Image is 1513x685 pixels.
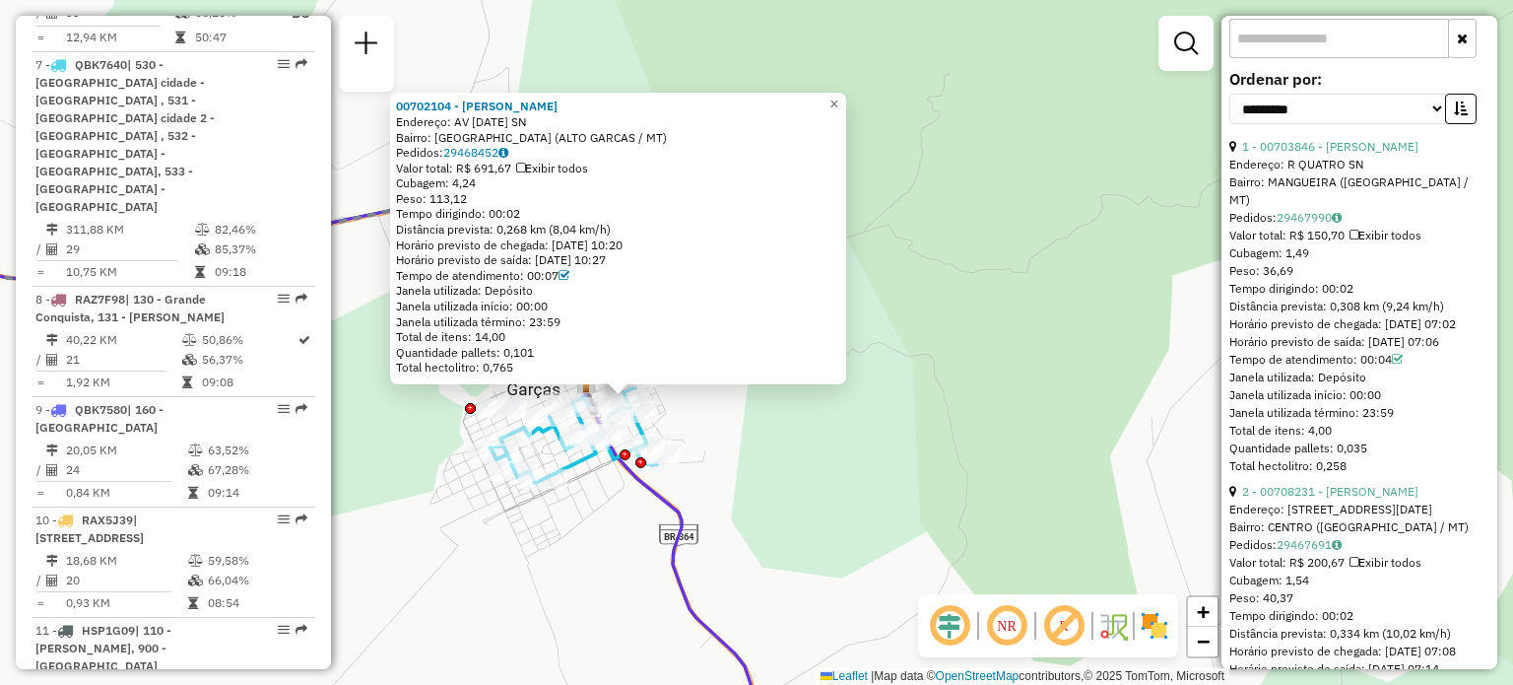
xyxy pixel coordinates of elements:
[1229,404,1489,422] div: Janela utilizada término: 23:59
[396,130,840,146] div: Bairro: [GEOGRAPHIC_DATA] (ALTO GARCAS / MT)
[396,283,840,299] div: Janela utilizada: Depósito
[188,575,203,586] i: % de utilização da cubagem
[1229,227,1489,244] div: Valor total: R$ 150,70
[1229,457,1489,475] div: Total hectolitro: 0,258
[1229,369,1489,386] div: Janela utilizada: Depósito
[396,360,840,376] div: Total hectolitro: 0,765
[35,350,45,370] td: /
[75,402,127,417] span: QBK7580
[214,262,307,282] td: 09:18
[201,350,296,370] td: 56,37%
[1349,228,1421,242] span: Exibir todos
[396,145,840,161] div: Pedidos:
[926,602,973,650] span: Ocultar deslocamento
[396,329,840,345] div: Total de itens: 14,00
[35,28,45,47] td: =
[1277,210,1342,225] a: 29467990
[35,623,171,673] span: | 110 - [PERSON_NAME], 900 - [GEOGRAPHIC_DATA]
[188,597,198,609] i: Tempo total em rota
[188,487,198,499] i: Tempo total em rota
[75,57,127,72] span: QBK7640
[195,243,210,255] i: % de utilização da cubagem
[207,483,306,503] td: 09:14
[396,161,840,176] div: Valor total: R$ 691,67
[1242,484,1418,499] a: 2 - 00708231 - [PERSON_NAME]
[1229,554,1489,572] div: Valor total: R$ 200,67
[35,593,45,613] td: =
[1229,643,1489,660] div: Horário previsto de chegada: [DATE] 07:08
[35,57,215,214] span: | 530 - [GEOGRAPHIC_DATA] cidade - [GEOGRAPHIC_DATA] , 531 - [GEOGRAPHIC_DATA] cidade 2 - [GEOGRA...
[75,292,125,307] span: RAZ7F98
[1229,518,1489,536] div: Bairro: CENTRO ([GEOGRAPHIC_DATA] / MT)
[46,575,58,586] i: Total de Atividades
[65,240,194,259] td: 29
[1445,94,1477,124] button: Ordem crescente
[296,514,307,525] em: Rota exportada
[207,571,306,590] td: 66,04%
[296,403,307,415] em: Rota exportada
[65,330,181,350] td: 40,22 KM
[1229,386,1489,404] div: Janela utilizada início: 00:00
[35,623,171,673] span: 11 -
[1229,422,1489,440] div: Total de itens: 4,00
[296,293,307,305] em: Rota exportada
[278,514,290,525] em: Opções
[296,58,307,70] em: Rota exportada
[182,334,197,346] i: % de utilização do peso
[35,513,144,545] span: 10 -
[1229,440,1489,457] div: Quantidade pallets: 0,035
[396,206,840,222] div: Tempo dirigindo: 00:02
[278,624,290,636] em: Opções
[65,441,187,460] td: 20,05 KM
[1392,352,1403,367] a: Com service time
[298,334,310,346] i: Rota otimizada
[35,240,45,259] td: /
[396,191,467,206] span: Peso: 113,12
[936,669,1020,683] a: OpenStreetMap
[396,175,476,190] span: Cubagem: 4,24
[516,161,588,175] span: Exibir todos
[65,220,194,240] td: 311,88 KM
[207,460,306,480] td: 67,28%
[35,571,45,590] td: /
[1229,625,1489,643] div: Distância prevista: 0,334 km (10,02 km/h)
[207,593,306,613] td: 08:54
[1229,263,1293,278] span: Peso: 36,69
[201,373,296,392] td: 09:08
[201,330,296,350] td: 50,86%
[396,314,840,330] div: Janela utilizada término: 23:59
[983,602,1030,650] span: Ocultar NR
[1229,298,1489,315] div: Distância prevista: 0,308 km (9,24 km/h)
[1229,173,1489,209] div: Bairro: MANGUEIRA ([GEOGRAPHIC_DATA] / MT)
[35,292,225,324] span: 8 -
[396,299,840,314] div: Janela utilizada início: 00:00
[65,262,194,282] td: 10,75 KM
[1229,209,1489,227] div: Pedidos:
[46,334,58,346] i: Distância Total
[396,268,840,284] div: Tempo de atendimento: 00:07
[182,354,197,366] i: % de utilização da cubagem
[35,373,45,392] td: =
[443,145,508,160] a: 29468452
[1139,610,1170,642] img: Exibir/Ocultar setores
[871,669,874,683] span: |
[822,93,846,116] a: Close popup
[396,99,558,113] a: 00702104 - [PERSON_NAME]
[188,445,203,456] i: % de utilização do peso
[278,58,290,70] em: Opções
[1197,629,1210,653] span: −
[207,551,306,571] td: 59,58%
[1166,24,1206,63] a: Exibir filtros
[214,220,307,240] td: 82,46%
[1229,351,1489,369] div: Tempo de atendimento: 00:04
[1349,555,1421,570] span: Exibir todos
[46,243,58,255] i: Total de Atividades
[396,345,840,361] div: Quantidade pallets: 0,101
[1277,537,1342,552] a: 29467691
[188,555,203,567] i: % de utilização do peso
[1229,501,1489,518] div: Endereço: [STREET_ADDRESS][DATE]
[1229,280,1489,298] div: Tempo dirigindo: 00:02
[1229,67,1489,91] label: Ordenar por:
[1229,590,1293,605] span: Peso: 40,37
[46,354,58,366] i: Total de Atividades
